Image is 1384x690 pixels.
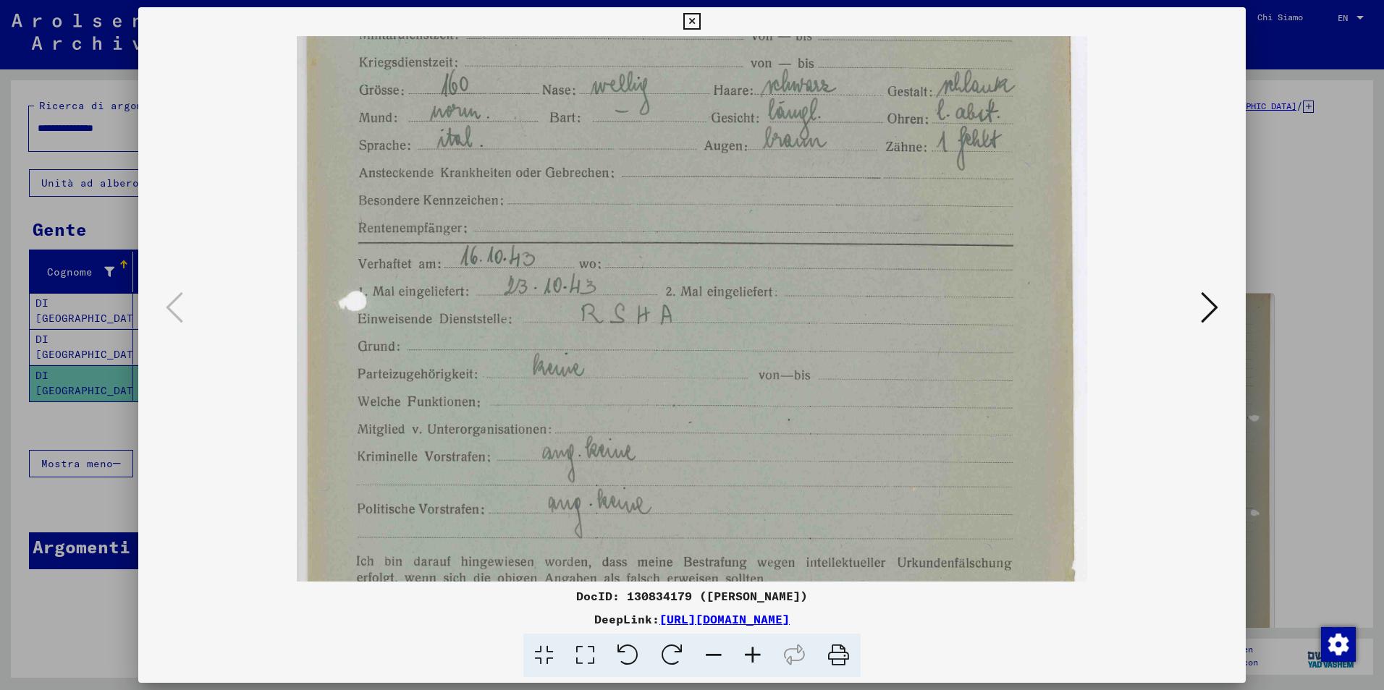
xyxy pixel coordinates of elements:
[138,587,1246,605] div: DocID: 130834179 ([PERSON_NAME])
[138,610,1246,628] div: DeepLink:
[1321,627,1356,662] img: Change consent
[1320,626,1355,661] div: Modifica consenso
[659,612,790,626] a: [URL][DOMAIN_NAME]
